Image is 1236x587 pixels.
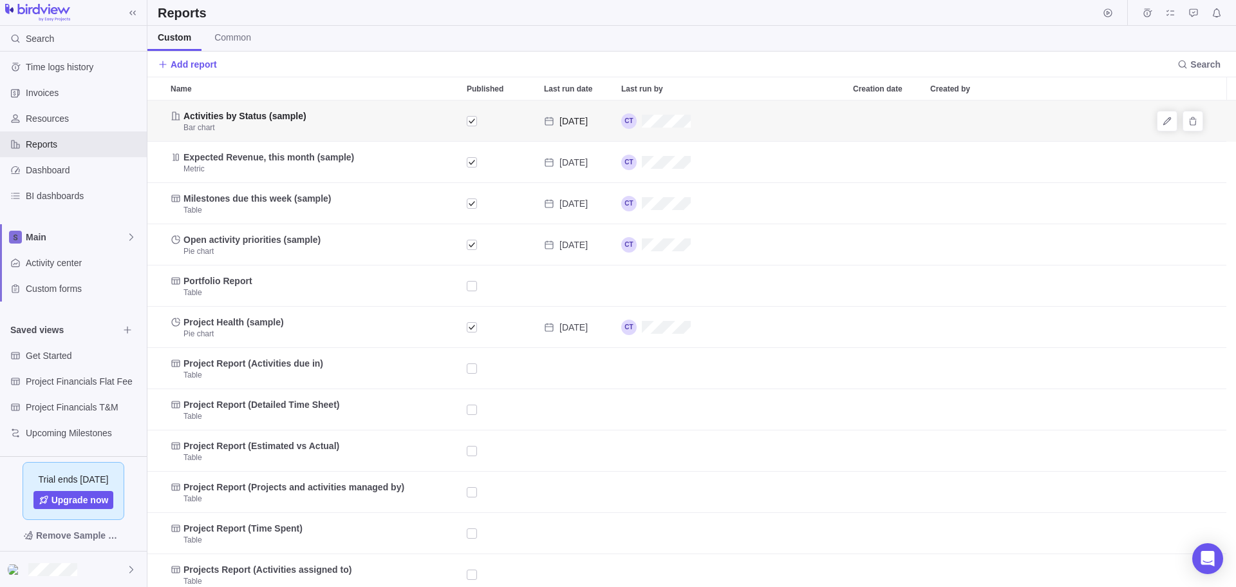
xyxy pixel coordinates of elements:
[616,307,848,348] div: Last run by
[165,307,462,348] div: Name
[462,142,539,183] div: Published
[848,513,925,554] div: Creation date
[171,82,192,95] span: Name
[118,321,136,339] span: Browse views
[539,224,616,265] div: Last run date
[26,349,142,362] span: Get Started
[183,357,323,370] span: Project Report (Activities due in)
[925,265,1157,307] div: Created by
[26,112,142,125] span: Resources
[616,183,848,224] div: Chris Tucker
[183,151,354,164] span: Expected Revenue, this month (sample)
[616,307,848,347] div: Chris Tucker
[5,4,70,22] img: logo
[165,472,462,513] div: Name
[462,77,539,100] div: Published
[462,389,539,430] div: Published
[539,430,616,472] div: Last run date
[26,189,142,202] span: BI dashboards
[1184,4,1203,22] span: Approval requests
[539,472,616,513] div: Last run date
[147,26,201,51] a: Custom
[1158,112,1176,130] span: Edit
[462,307,539,348] div: Published
[26,32,54,45] span: Search
[183,287,202,298] span: Table
[183,481,404,494] span: Project Report (Projects and activities managed by)
[39,473,109,486] span: Trial ends [DATE]
[925,348,1157,389] div: Created by
[462,265,539,307] div: Published
[1184,10,1203,20] a: Approval requests
[165,224,462,265] div: Name
[616,142,848,183] div: Last run by
[621,82,663,95] span: Last run by
[559,238,588,251] span: Sep 23
[165,77,462,100] div: Name
[925,513,1157,554] div: Created by
[539,348,616,389] div: Last run date
[26,256,142,269] span: Activity center
[26,427,142,439] span: Upcoming Milestones
[10,525,136,546] span: Remove Sample Data
[616,430,848,472] div: Last run by
[1099,4,1117,22] span: Start timer
[1138,4,1156,22] span: Time logs
[848,101,925,142] div: Creation date
[848,430,925,472] div: Creation date
[462,430,539,472] div: Published
[544,82,592,95] span: Last run date
[539,77,616,100] div: Last run date
[925,142,1157,183] div: Created by
[1208,4,1226,22] span: Notifications
[1161,4,1179,22] span: My assignments
[616,513,848,554] div: Last run by
[559,321,588,334] span: Sep 23
[616,183,848,224] div: Last run by
[539,101,616,142] div: Last run date
[165,265,462,307] div: Name
[616,348,848,389] div: Last run by
[848,307,925,348] div: Creation date
[183,370,202,380] span: Table
[26,282,142,295] span: Custom forms
[1161,10,1179,20] a: My assignments
[183,329,214,339] span: Pie chart
[462,101,539,142] div: Published
[462,472,539,513] div: Published
[539,307,616,348] div: Last run date
[26,375,142,388] span: Project Financials Flat Fee
[848,389,925,430] div: Creation date
[462,513,539,554] div: Published
[539,142,616,183] div: Last run date
[616,472,848,513] div: Last run by
[848,142,925,183] div: Creation date
[158,55,217,73] span: Add report
[183,205,202,215] span: Table
[539,265,616,307] div: Last run date
[925,77,1157,100] div: Created by
[26,401,142,414] span: Project Financials T&M
[462,183,539,224] div: Published
[925,430,1157,472] div: Created by
[539,513,616,554] div: Last run date
[183,110,306,122] span: Activities by Status (sample)
[925,101,1157,142] div: Created by
[848,77,925,100] div: Creation date
[33,491,114,509] a: Upgrade now
[26,138,142,151] span: Reports
[848,224,925,265] div: Creation date
[183,164,205,174] span: Metric
[165,183,462,224] div: Name
[165,142,462,183] div: Name
[616,389,848,430] div: Last run by
[848,348,925,389] div: Creation date
[183,439,339,452] span: Project Report (Estimated vs Actual)
[616,224,848,265] div: Chris Tucker
[925,183,1157,224] div: Created by
[616,101,848,142] div: Last run by
[214,31,251,44] span: Common
[559,197,588,210] span: Sep 23
[26,164,142,177] span: Dashboard
[467,82,503,95] span: Published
